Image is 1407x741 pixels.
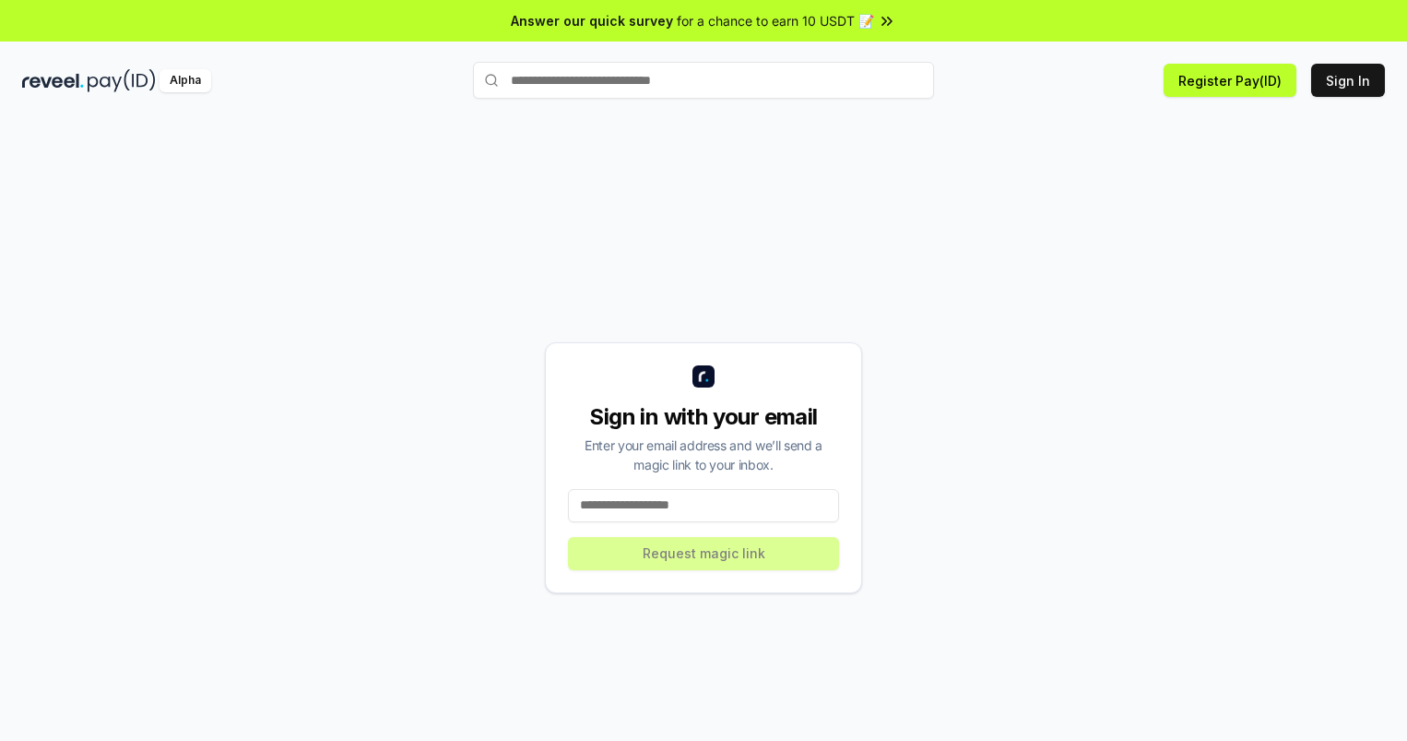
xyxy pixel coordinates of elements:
img: reveel_dark [22,69,84,92]
button: Sign In [1311,64,1385,97]
div: Alpha [160,69,211,92]
img: logo_small [692,365,715,388]
button: Register Pay(ID) [1164,64,1296,97]
span: for a chance to earn 10 USDT 📝 [677,11,874,30]
div: Sign in with your email [568,402,839,432]
img: pay_id [88,69,156,92]
span: Answer our quick survey [511,11,673,30]
div: Enter your email address and we’ll send a magic link to your inbox. [568,436,839,474]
